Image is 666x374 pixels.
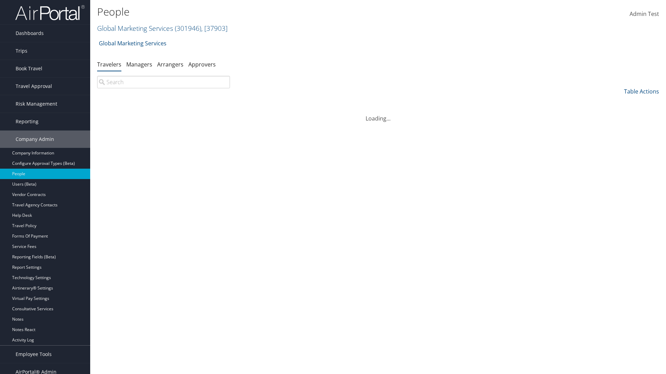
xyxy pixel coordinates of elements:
span: Book Travel [16,60,42,77]
span: ( 301946 ) [175,24,201,33]
a: Global Marketing Services [97,24,228,33]
h1: People [97,5,472,19]
img: airportal-logo.png [15,5,85,21]
div: Loading... [97,106,659,123]
span: , [ 37903 ] [201,24,228,33]
a: Travelers [97,61,121,68]
span: Trips [16,42,27,60]
span: Risk Management [16,95,57,113]
span: Admin Test [630,10,659,18]
a: Table Actions [624,88,659,95]
span: Reporting [16,113,39,130]
input: Search [97,76,230,88]
a: Managers [126,61,152,68]
span: Employee Tools [16,346,52,363]
a: Global Marketing Services [99,36,166,50]
a: Arrangers [157,61,183,68]
a: Approvers [188,61,216,68]
span: Dashboards [16,25,44,42]
span: Company Admin [16,131,54,148]
span: Travel Approval [16,78,52,95]
a: Admin Test [630,3,659,25]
